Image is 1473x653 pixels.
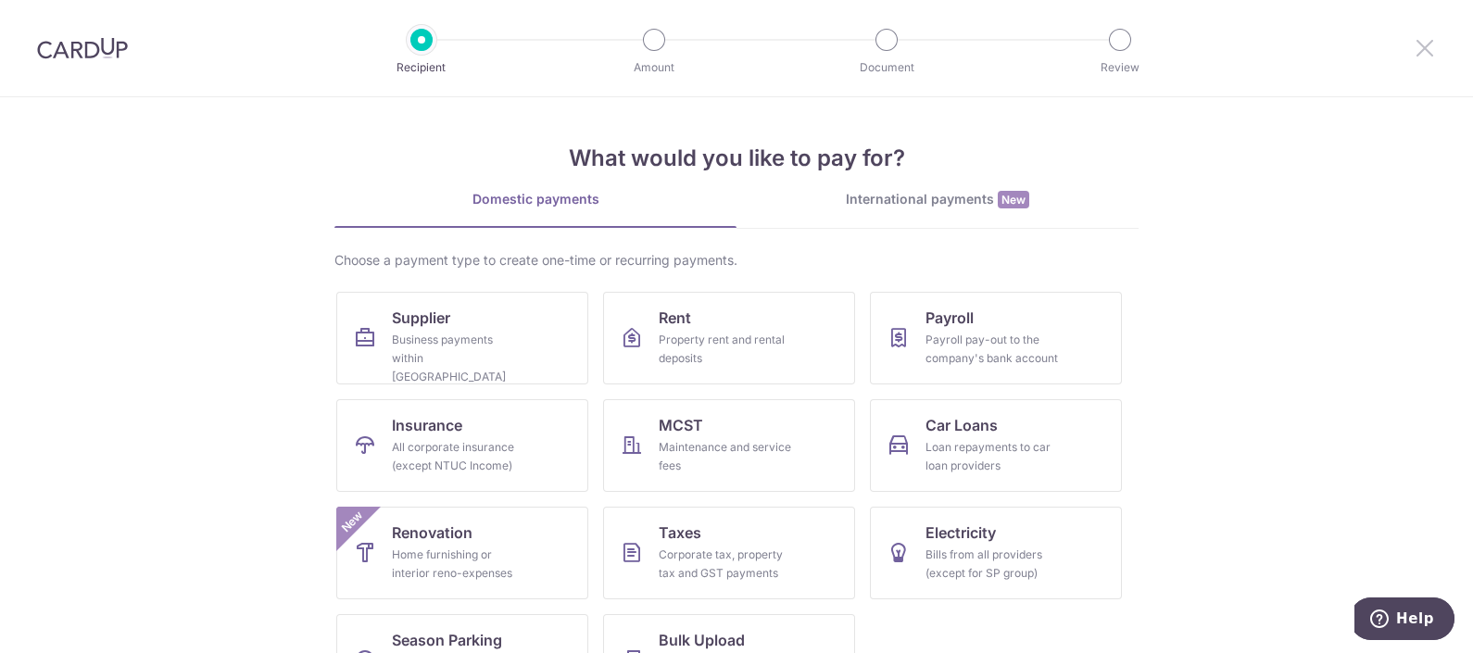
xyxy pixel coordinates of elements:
[736,190,1139,209] div: International payments
[659,307,691,329] span: Rent
[925,331,1059,368] div: Payroll pay-out to the company's bank account
[925,438,1059,475] div: Loan repayments to car loan providers
[336,399,588,492] a: InsuranceAll corporate insurance (except NTUC Income)
[925,521,996,544] span: Electricity
[603,507,855,599] a: TaxesCorporate tax, property tax and GST payments
[334,190,736,208] div: Domestic payments
[334,142,1139,175] h4: What would you like to pay for?
[603,399,855,492] a: MCSTMaintenance and service fees
[818,58,955,77] p: Document
[659,331,792,368] div: Property rent and rental deposits
[353,58,490,77] p: Recipient
[603,292,855,384] a: RentProperty rent and rental deposits
[42,13,80,30] span: Help
[870,292,1122,384] a: PayrollPayroll pay-out to the company's bank account
[392,521,472,544] span: Renovation
[337,507,368,537] span: New
[1354,597,1454,644] iframe: Opens a widget where you can find more information
[659,414,703,436] span: MCST
[1051,58,1189,77] p: Review
[659,546,792,583] div: Corporate tax, property tax and GST payments
[925,414,998,436] span: Car Loans
[392,438,525,475] div: All corporate insurance (except NTUC Income)
[870,399,1122,492] a: Car LoansLoan repayments to car loan providers
[925,546,1059,583] div: Bills from all providers (except for SP group)
[392,629,502,651] span: Season Parking
[336,507,588,599] a: RenovationHome furnishing or interior reno-expensesNew
[659,521,701,544] span: Taxes
[336,292,588,384] a: SupplierBusiness payments within [GEOGRAPHIC_DATA]
[392,414,462,436] span: Insurance
[392,331,525,386] div: Business payments within [GEOGRAPHIC_DATA]
[585,58,723,77] p: Amount
[659,438,792,475] div: Maintenance and service fees
[998,191,1029,208] span: New
[659,629,745,651] span: Bulk Upload
[334,251,1139,270] div: Choose a payment type to create one-time or recurring payments.
[870,507,1122,599] a: ElectricityBills from all providers (except for SP group)
[37,37,128,59] img: CardUp
[392,546,525,583] div: Home furnishing or interior reno-expenses
[925,307,974,329] span: Payroll
[392,307,450,329] span: Supplier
